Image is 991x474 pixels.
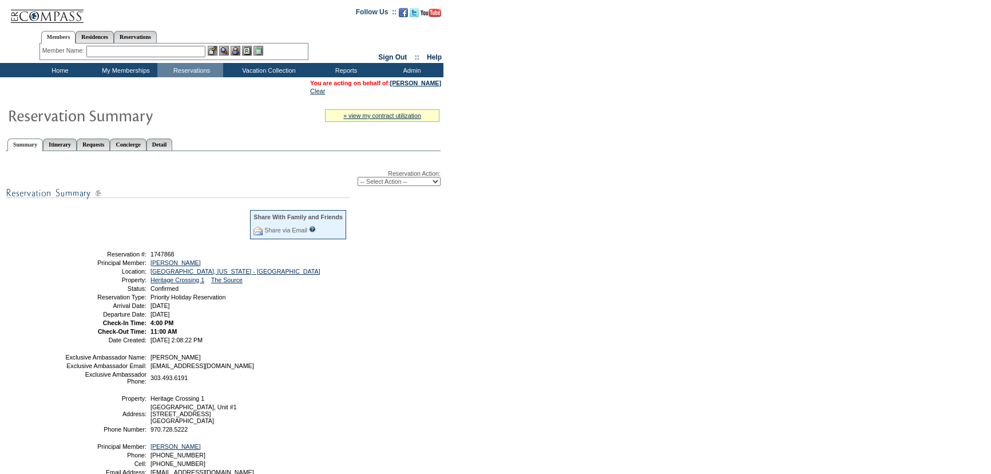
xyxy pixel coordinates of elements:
div: Share With Family and Friends [253,214,343,220]
td: Principal Member: [65,259,146,266]
a: Concierge [110,139,146,151]
span: Confirmed [150,285,179,292]
td: Admin [378,63,443,77]
a: Detail [146,139,173,151]
td: Reports [312,63,378,77]
td: Address: [65,404,146,424]
div: Reservation Action: [6,170,441,186]
a: [PERSON_NAME] [390,80,441,86]
a: Heritage Crossing 1 [150,276,204,283]
a: Itinerary [43,139,77,151]
td: Vacation Collection [223,63,312,77]
a: Clear [310,88,325,94]
span: Priority Holiday Reservation [150,294,225,301]
a: Residences [76,31,114,43]
span: [EMAIL_ADDRESS][DOMAIN_NAME] [150,362,254,369]
a: Sign Out [378,53,407,61]
td: Follow Us :: [356,7,397,21]
span: 1747868 [150,251,175,258]
td: My Memberships [92,63,157,77]
a: Reservations [114,31,157,43]
span: [DATE] [150,311,170,318]
td: Reservations [157,63,223,77]
strong: Check-In Time: [103,319,146,326]
td: Reservation #: [65,251,146,258]
td: Principal Member: [65,443,146,450]
td: Exclusive Ambassador Email: [65,362,146,369]
td: Phone: [65,452,146,459]
img: b_edit.gif [208,46,217,56]
strong: Check-Out Time: [98,328,146,335]
a: [PERSON_NAME] [150,443,201,450]
a: Members [41,31,76,44]
a: Summary [7,139,43,151]
td: Home [26,63,92,77]
a: [PERSON_NAME] [150,259,201,266]
a: The Source [211,276,243,283]
span: [PHONE_NUMBER] [150,452,205,459]
a: Follow us on Twitter [410,11,419,18]
img: b_calculator.gif [253,46,263,56]
span: 11:00 AM [150,328,177,335]
span: [GEOGRAPHIC_DATA], Unit #1 [STREET_ADDRESS] [GEOGRAPHIC_DATA] [150,404,237,424]
a: Become our fan on Facebook [399,11,408,18]
img: Reservaton Summary [7,104,236,127]
span: [PERSON_NAME] [150,354,201,361]
span: :: [415,53,419,61]
span: [DATE] 2:08:22 PM [150,337,203,343]
img: subTtlResSummary.gif [6,186,349,200]
span: [PHONE_NUMBER] [150,460,205,467]
img: Impersonate [231,46,240,56]
td: Property: [65,276,146,283]
img: Reservations [242,46,252,56]
a: Share via Email [264,227,307,234]
a: [GEOGRAPHIC_DATA], [US_STATE] - [GEOGRAPHIC_DATA] [150,268,320,275]
td: Exclusive Ambassador Name: [65,354,146,361]
span: You are acting on behalf of: [310,80,441,86]
td: Phone Number: [65,426,146,433]
input: What is this? [309,226,316,232]
img: Follow us on Twitter [410,8,419,17]
div: Member Name: [42,46,86,56]
td: Cell: [65,460,146,467]
td: Arrival Date: [65,302,146,309]
img: Become our fan on Facebook [399,8,408,17]
span: 4:00 PM [150,319,173,326]
td: Date Created: [65,337,146,343]
a: » view my contract utilization [343,112,421,119]
td: Location: [65,268,146,275]
td: Property: [65,395,146,402]
td: Departure Date: [65,311,146,318]
a: Subscribe to our YouTube Channel [421,11,441,18]
td: Status: [65,285,146,292]
span: Heritage Crossing 1 [150,395,204,402]
img: Subscribe to our YouTube Channel [421,9,441,17]
td: Exclusive Ambassador Phone: [65,371,146,385]
a: Help [427,53,442,61]
a: Requests [77,139,110,151]
span: 970.728.5222 [150,426,188,433]
td: Reservation Type: [65,294,146,301]
span: 303.493.6191 [150,374,188,381]
img: View [219,46,229,56]
span: [DATE] [150,302,170,309]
